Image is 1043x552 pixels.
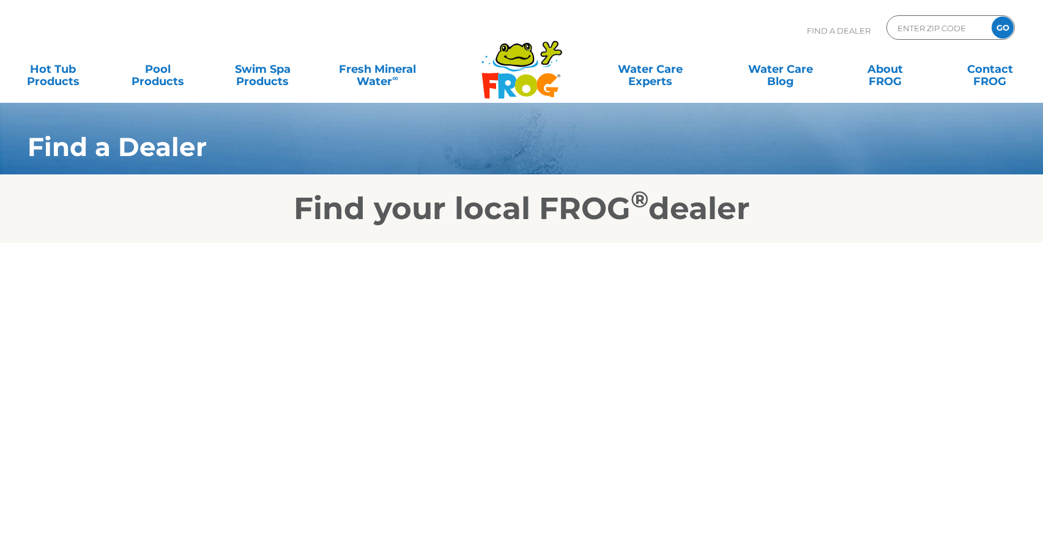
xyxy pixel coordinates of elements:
a: Fresh MineralWater∞ [327,57,429,81]
sup: ∞ [392,73,398,83]
a: PoolProducts [117,57,198,81]
img: Frog Products Logo [475,24,569,99]
a: Water CareExperts [584,57,716,81]
a: Water CareBlog [740,57,821,81]
input: GO [992,17,1014,39]
a: Swim SpaProducts [222,57,303,81]
h2: Find your local FROG dealer [9,190,1034,227]
a: Hot TubProducts [12,57,94,81]
p: Find A Dealer [807,15,870,46]
sup: ® [631,185,648,213]
a: ContactFROG [949,57,1031,81]
h1: Find a Dealer [28,132,932,162]
a: AboutFROG [845,57,926,81]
